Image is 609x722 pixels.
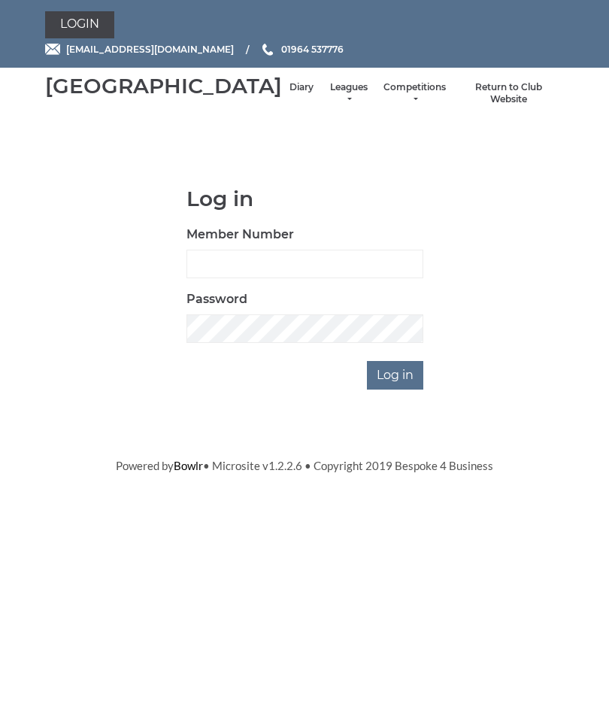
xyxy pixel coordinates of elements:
a: Phone us 01964 537776 [260,42,344,56]
a: Competitions [383,81,446,106]
h1: Log in [186,187,423,211]
label: Password [186,290,247,308]
a: Diary [289,81,314,94]
a: Leagues [329,81,368,106]
span: [EMAIL_ADDRESS][DOMAIN_NAME] [66,44,234,55]
a: Bowlr [174,459,203,472]
input: Log in [367,361,423,390]
span: 01964 537776 [281,44,344,55]
span: Powered by • Microsite v1.2.2.6 • Copyright 2019 Bespoke 4 Business [116,459,493,472]
img: Phone us [262,44,273,56]
label: Member Number [186,226,294,244]
a: Return to Club Website [461,81,556,106]
div: [GEOGRAPHIC_DATA] [45,74,282,98]
a: Login [45,11,114,38]
a: Email [EMAIL_ADDRESS][DOMAIN_NAME] [45,42,234,56]
img: Email [45,44,60,55]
